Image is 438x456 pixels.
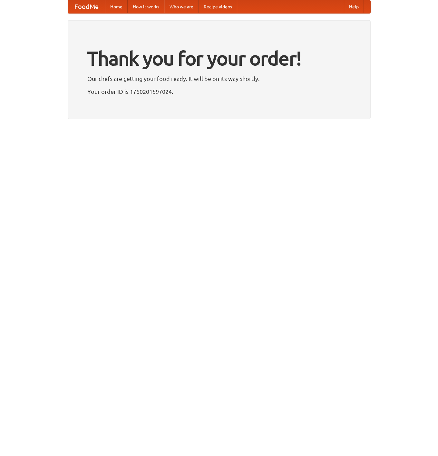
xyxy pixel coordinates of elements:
p: Your order ID is 1760201597024. [87,87,351,96]
a: Help [344,0,364,13]
a: Recipe videos [199,0,237,13]
a: Home [105,0,128,13]
h1: Thank you for your order! [87,43,351,74]
p: Our chefs are getting your food ready. It will be on its way shortly. [87,74,351,83]
a: How it works [128,0,164,13]
a: FoodMe [68,0,105,13]
a: Who we are [164,0,199,13]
